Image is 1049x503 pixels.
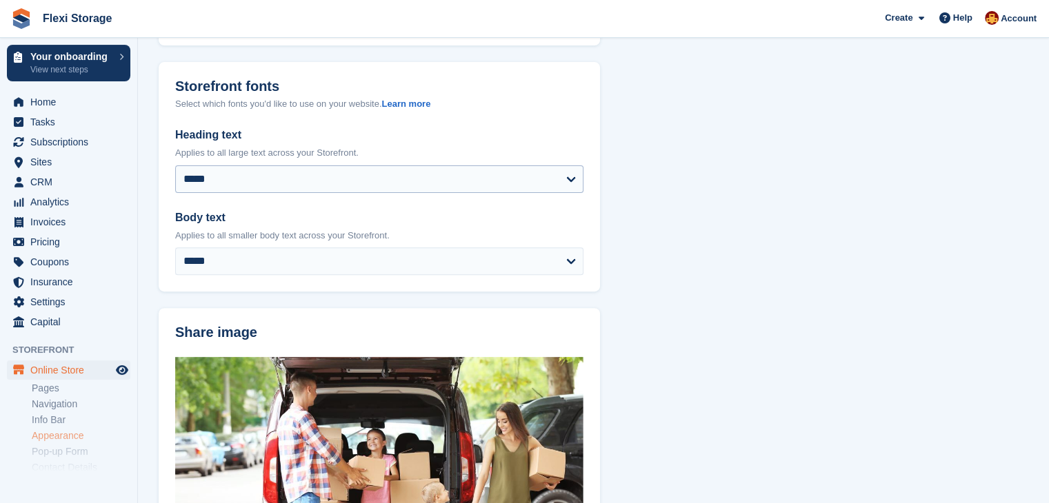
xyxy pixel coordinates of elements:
[30,63,112,76] p: View next steps
[30,272,113,291] span: Insurance
[30,252,113,271] span: Coupons
[7,192,130,212] a: menu
[7,272,130,291] a: menu
[32,461,130,474] a: Contact Details
[12,343,137,357] span: Storefront
[953,11,972,25] span: Help
[30,312,113,331] span: Capital
[32,429,130,442] a: Appearance
[175,229,583,243] p: Applies to all smaller body text across your Storefront.
[885,11,912,25] span: Create
[30,152,113,172] span: Sites
[7,252,130,271] a: menu
[32,445,130,458] a: Pop-up Form
[175,325,583,340] h2: Share image
[1001,12,1037,25] span: Account
[30,92,113,112] span: Home
[32,382,130,395] a: Pages
[175,127,583,143] label: Heading text
[30,172,113,192] span: CRM
[175,209,583,226] label: Body text
[30,292,113,311] span: Settings
[7,360,130,380] a: menu
[7,92,130,112] a: menu
[30,132,113,152] span: Subscriptions
[175,146,583,160] p: Applies to all large text across your Storefront.
[7,112,130,132] a: menu
[32,413,130,427] a: Info Bar
[30,192,113,212] span: Analytics
[985,11,999,25] img: Andrew Bett
[7,152,130,172] a: menu
[114,362,130,378] a: Preview store
[7,232,130,251] a: menu
[175,79,279,94] h2: Storefront fonts
[30,212,113,232] span: Invoices
[7,45,130,81] a: Your onboarding View next steps
[7,212,130,232] a: menu
[37,7,117,30] a: Flexi Storage
[7,312,130,331] a: menu
[7,172,130,192] a: menu
[175,97,583,111] div: Select which fonts you'd like to use on your website.
[381,99,430,109] a: Learn more
[30,360,113,380] span: Online Store
[7,292,130,311] a: menu
[7,132,130,152] a: menu
[11,8,32,29] img: stora-icon-8386f47178a22dfd0bd8f6a31ec36ba5ce8667c1dd55bd0f319d3a0aa187defe.svg
[32,398,130,411] a: Navigation
[30,232,113,251] span: Pricing
[30,52,112,61] p: Your onboarding
[30,112,113,132] span: Tasks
